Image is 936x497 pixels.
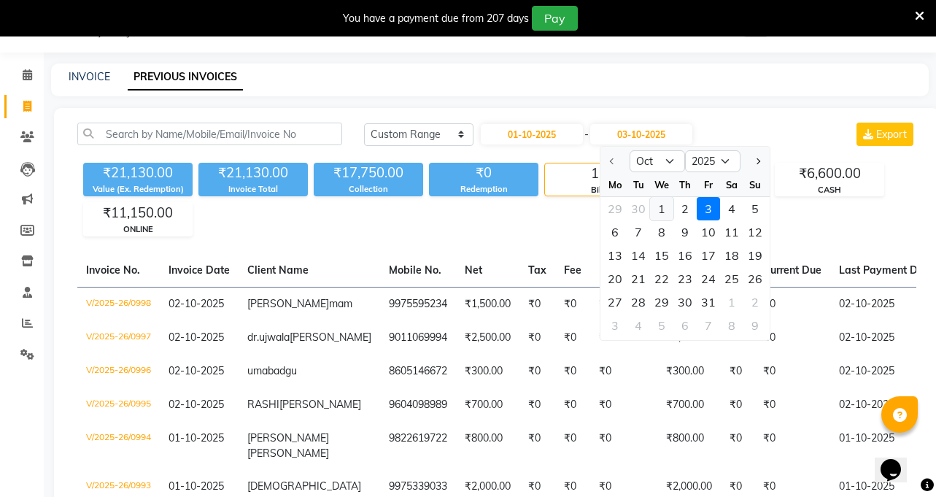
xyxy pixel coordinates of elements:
span: [PERSON_NAME] [247,297,329,310]
div: 26 [743,267,767,290]
span: Current Due [763,263,821,277]
div: 13 [603,244,627,267]
span: 02-10-2025 [169,398,224,411]
td: 8605146672 [380,355,456,388]
div: Tuesday, November 4, 2025 [627,314,650,337]
div: Sunday, November 9, 2025 [743,314,767,337]
div: 25 [720,267,743,290]
td: ₹2,500.00 [456,321,519,355]
span: Mobile No. [389,263,441,277]
div: Saturday, October 4, 2025 [720,197,743,220]
div: Thursday, November 6, 2025 [673,314,697,337]
div: Wednesday, October 22, 2025 [650,267,673,290]
div: Tuesday, October 14, 2025 [627,244,650,267]
div: Monday, November 3, 2025 [603,314,627,337]
div: Friday, October 3, 2025 [697,197,720,220]
td: ₹0 [555,422,590,470]
td: ₹300.00 [657,355,721,388]
input: Search by Name/Mobile/Email/Invoice No [77,123,342,145]
div: Friday, October 17, 2025 [697,244,720,267]
div: Friday, October 10, 2025 [697,220,720,244]
span: Export [876,128,907,141]
div: ₹11,150.00 [84,203,192,223]
div: Wednesday, October 1, 2025 [650,197,673,220]
span: uma [247,364,268,377]
span: dr.ujwala [247,331,290,344]
div: 7 [697,314,720,337]
div: Saturday, October 25, 2025 [720,267,743,290]
div: Tuesday, October 21, 2025 [627,267,650,290]
div: 5 [650,314,673,337]
div: Tu [627,173,650,196]
div: 4 [720,197,743,220]
td: ₹0 [590,422,657,470]
span: Last Payment Date [839,263,934,277]
div: Saturday, October 18, 2025 [720,244,743,267]
div: Monday, October 27, 2025 [603,290,627,314]
div: ₹17,750.00 [314,163,423,183]
div: 10 [697,220,720,244]
div: Monday, October 6, 2025 [603,220,627,244]
td: ₹0 [754,321,830,355]
div: 7 [627,220,650,244]
div: 19 [743,244,767,267]
span: Invoice No. [86,263,140,277]
span: badgu [268,364,297,377]
td: ₹700.00 [657,388,721,422]
div: Saturday, October 11, 2025 [720,220,743,244]
div: Redemption [429,183,538,196]
td: V/2025-26/0998 [77,287,160,321]
div: 11 [545,163,653,184]
span: 02-10-2025 [169,364,224,377]
div: 27 [603,290,627,314]
div: Th [673,173,697,196]
div: 1 [720,290,743,314]
div: Sunday, October 12, 2025 [743,220,767,244]
div: Thursday, October 9, 2025 [673,220,697,244]
div: Thursday, October 23, 2025 [673,267,697,290]
div: 18 [720,244,743,267]
div: 28 [627,290,650,314]
div: 11 [720,220,743,244]
div: 2 [743,290,767,314]
button: Next month [751,150,764,173]
span: 01-10-2025 [169,431,224,444]
span: 01-10-2025 [169,479,224,493]
div: 15 [650,244,673,267]
td: ₹0 [590,287,657,321]
div: 2 [673,197,697,220]
div: ₹0 [429,163,538,183]
div: 12 [743,220,767,244]
div: 20 [603,267,627,290]
span: RASHI [247,398,279,411]
div: Wednesday, October 15, 2025 [650,244,673,267]
div: ₹21,130.00 [83,163,193,183]
div: Fr [697,173,720,196]
td: ₹800.00 [657,422,721,470]
span: 02-10-2025 [169,331,224,344]
span: Net [465,263,482,277]
td: ₹0 [555,321,590,355]
button: Export [856,123,913,146]
div: ₹6,600.00 [776,163,883,184]
div: Su [743,173,767,196]
div: 6 [673,314,697,337]
select: Select month [630,150,685,172]
span: Round Off [599,263,649,277]
div: 4 [627,314,650,337]
div: 31 [697,290,720,314]
div: Collection [314,183,423,196]
div: 3 [697,197,720,220]
div: You have a payment due from 207 days [343,11,529,26]
div: Wednesday, October 29, 2025 [650,290,673,314]
div: Saturday, November 8, 2025 [720,314,743,337]
span: Client Name [247,263,309,277]
div: 9 [673,220,697,244]
td: ₹0 [519,422,555,470]
td: ₹0 [519,355,555,388]
td: ₹0 [754,355,830,388]
div: CASH [776,184,883,196]
td: ₹700.00 [456,388,519,422]
span: [PERSON_NAME] [279,398,361,411]
span: Fee [564,263,581,277]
